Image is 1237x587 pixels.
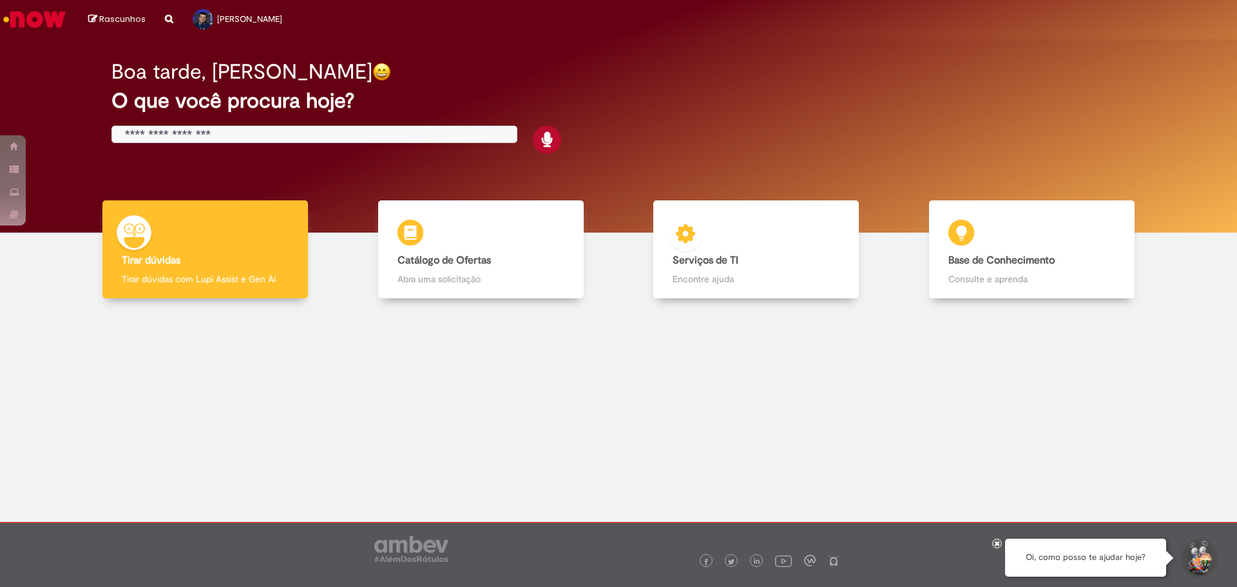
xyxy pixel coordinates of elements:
[217,14,282,24] span: [PERSON_NAME]
[111,90,1126,112] h2: O que você procura hoje?
[343,200,619,299] a: Catálogo de Ofertas Abra uma solicitação
[618,200,894,299] a: Serviços de TI Encontre ajuda
[828,555,839,566] img: logo_footer_naosei.png
[122,273,289,285] p: Tirar dúvidas com Lupi Assist e Gen Ai
[374,536,448,562] img: logo_footer_ambev_rotulo_gray.png
[804,555,816,566] img: logo_footer_workplace.png
[754,558,760,566] img: logo_footer_linkedin.png
[673,254,738,267] b: Serviços de TI
[673,273,839,285] p: Encontre ajuda
[948,254,1055,267] b: Base de Conhecimento
[948,273,1115,285] p: Consulte e aprenda
[703,559,709,565] img: logo_footer_facebook.png
[894,200,1170,299] a: Base de Conhecimento Consulte e aprenda
[1005,539,1166,577] div: Oi, como posso te ajudar hoje?
[1179,539,1218,577] button: Iniciar Conversa de Suporte
[99,13,146,25] span: Rascunhos
[398,254,491,267] b: Catálogo de Ofertas
[398,273,564,285] p: Abra uma solicitação
[775,552,792,569] img: logo_footer_youtube.png
[68,200,343,299] a: Tirar dúvidas Tirar dúvidas com Lupi Assist e Gen Ai
[88,14,146,26] a: Rascunhos
[1,6,68,32] img: ServiceNow
[111,61,372,83] h2: Boa tarde, [PERSON_NAME]
[122,254,180,267] b: Tirar dúvidas
[372,63,391,81] img: happy-face.png
[728,559,734,565] img: logo_footer_twitter.png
